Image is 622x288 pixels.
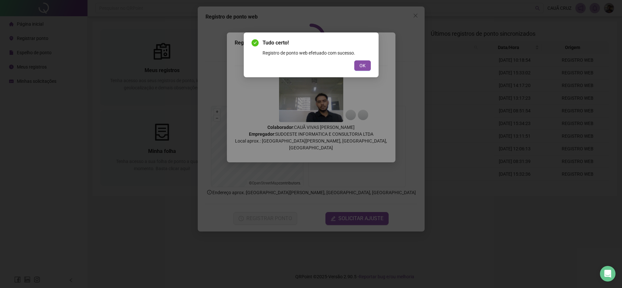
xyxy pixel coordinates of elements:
div: Open Intercom Messenger [600,266,616,282]
div: Registro de ponto web efetuado com sucesso. [263,49,371,56]
span: Tudo certo! [263,39,371,47]
span: OK [359,62,366,69]
button: OK [354,60,371,71]
span: check-circle [252,39,259,46]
